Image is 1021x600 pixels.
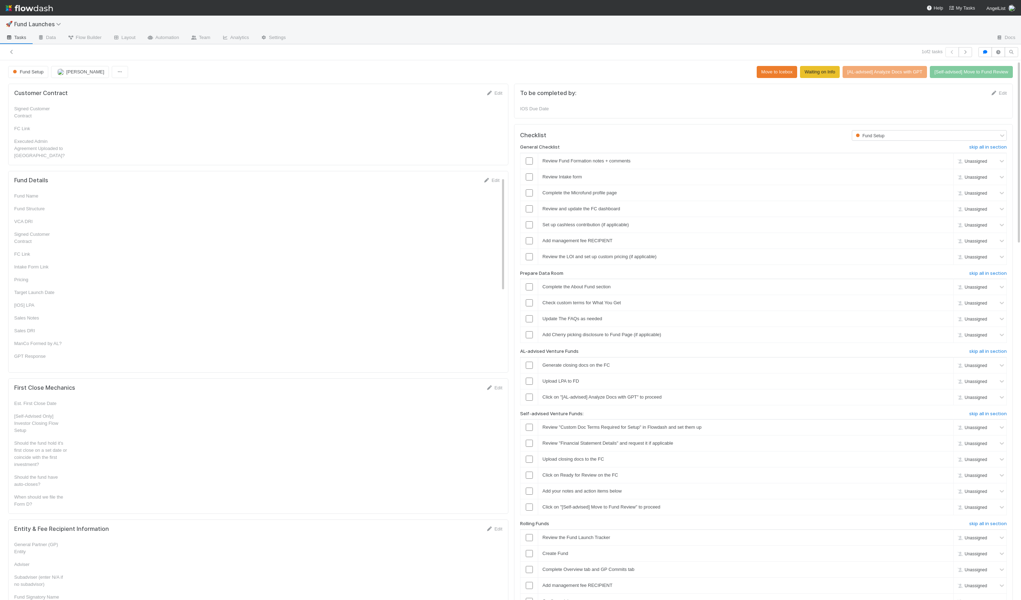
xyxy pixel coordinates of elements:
div: Adviser [14,561,67,568]
span: Check custom terms for What You Get [542,300,621,305]
button: Waiting on Info [800,66,840,78]
span: Upload closing docs to the FC [542,456,604,462]
span: Review and update the FC dashboard [542,206,620,211]
a: Edit [990,90,1007,96]
a: Settings [255,33,292,44]
div: Comparison of FC and GPT Doc data [14,366,67,380]
h6: Prepare Data Room [520,271,563,276]
span: Fund Launches [14,21,65,28]
span: Flow Builder [67,34,102,41]
div: FC Link [14,125,67,132]
span: Unassigned [956,457,987,462]
span: Unassigned [956,333,987,338]
div: GPT Response [14,353,67,360]
span: Click on "[Self-advised] Move to Fund Review" to proceed [542,504,660,510]
a: Analytics [216,33,255,44]
a: skip all in section [969,144,1007,153]
span: Fund Setup [11,69,44,74]
span: Unassigned [956,159,987,163]
div: ManCo Formed by AL? [14,340,67,347]
span: Unassigned [956,489,987,494]
span: Unassigned [956,206,987,211]
button: [Self-advised] Move to Fund Review [930,66,1013,78]
a: Automation [141,33,185,44]
span: Review Intake form [542,174,582,179]
a: Edit [486,385,502,390]
span: Complete the About Fund section [542,284,611,289]
span: Unassigned [956,441,987,446]
a: skip all in section [969,521,1007,529]
a: My Tasks [949,5,975,12]
div: Target Launch Date [14,289,67,296]
h5: To be completed by: [520,90,576,97]
h6: skip all in section [969,411,1007,417]
span: Unassigned [956,285,987,290]
div: Fund Structure [14,205,67,212]
a: skip all in section [969,271,1007,279]
h5: First Close Mechanics [14,384,75,391]
h6: AL-advised Venture Funds [520,349,579,354]
div: Help [927,5,943,12]
span: Add management fee RECIPIENT [542,238,612,243]
div: General Partner (GP) Entity [14,541,67,555]
a: Edit [486,526,502,532]
div: FC Link [14,251,67,258]
span: Unassigned [956,222,987,227]
h5: Customer Contract [14,90,68,97]
span: Update The FAQs as needed [542,316,602,321]
span: Unassigned [956,567,987,572]
button: [AL-advised] Analyze Docs with GPT [843,66,927,78]
div: IOS Due Date [520,105,573,112]
button: Move to Icebox [757,66,797,78]
span: Unassigned [956,551,987,556]
div: Should the fund have auto-closes? [14,474,67,488]
span: Generate closing docs on the FC [542,362,610,368]
span: Unassigned [956,379,987,384]
a: skip all in section [969,411,1007,420]
span: Create Fund [542,551,568,556]
h6: General Checklist [520,144,560,150]
span: Unassigned [956,301,987,306]
img: avatar_768cd48b-9260-4103-b3ef-328172ae0546.png [57,68,64,76]
span: Click on Ready for Review on the FC [542,472,618,478]
span: Add your notes and action items below [542,488,622,494]
h6: skip all in section [969,144,1007,150]
div: Executed Admin Agreement Uploaded to [GEOGRAPHIC_DATA]? [14,138,67,159]
span: Unassigned [956,254,987,259]
div: Signed Customer Contract [14,105,67,120]
h5: Fund Details [14,177,48,184]
span: AngelList [987,6,1005,11]
a: Team [185,33,216,44]
div: Should the fund hold it's first close on a set date or coincide with the first investment? [14,440,67,468]
a: Data [32,33,62,44]
span: Complete Overview tab and GP Commits tab [542,567,634,572]
span: 1 of 2 tasks [922,48,943,55]
span: Review Fund Formation notes + comments [542,158,630,163]
div: Sales DRI [14,327,67,334]
h6: Self-advised Venture Funds: [520,411,584,417]
div: [Self-Advised Only] Investor Closing Flow Setup [14,413,67,434]
a: Layout [107,33,141,44]
span: Review "Financial Statement Details" and request it if applicable [542,440,673,446]
span: Review the LOI and set up custom pricing (if applicable) [542,254,657,259]
div: Signed Customer Contract [14,231,67,245]
span: Set up cashless contribution (if applicable) [542,222,629,227]
a: Flow Builder [62,33,107,44]
button: Fund Setup [8,66,48,78]
h6: Rolling Funds [520,521,549,527]
div: Intake Form Link [14,263,67,271]
h5: Entity & Fee Recipient Information [14,526,109,533]
span: Unassigned [956,583,987,588]
div: Pricing [14,276,67,283]
div: VCA DRI [14,218,67,225]
h6: skip all in section [969,349,1007,354]
span: Complete the Microfund profile page [542,190,617,195]
img: logo-inverted-e16ddd16eac7371096b0.svg [6,2,53,14]
a: Edit [483,178,500,183]
a: skip all in section [969,349,1007,357]
span: [PERSON_NAME] [66,69,104,74]
span: Fund Setup [854,133,884,138]
div: Subadviser (enter N/A if no subadvisor) [14,574,67,588]
span: Upload LPA to FD [542,378,579,384]
span: Unassigned [956,363,987,368]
